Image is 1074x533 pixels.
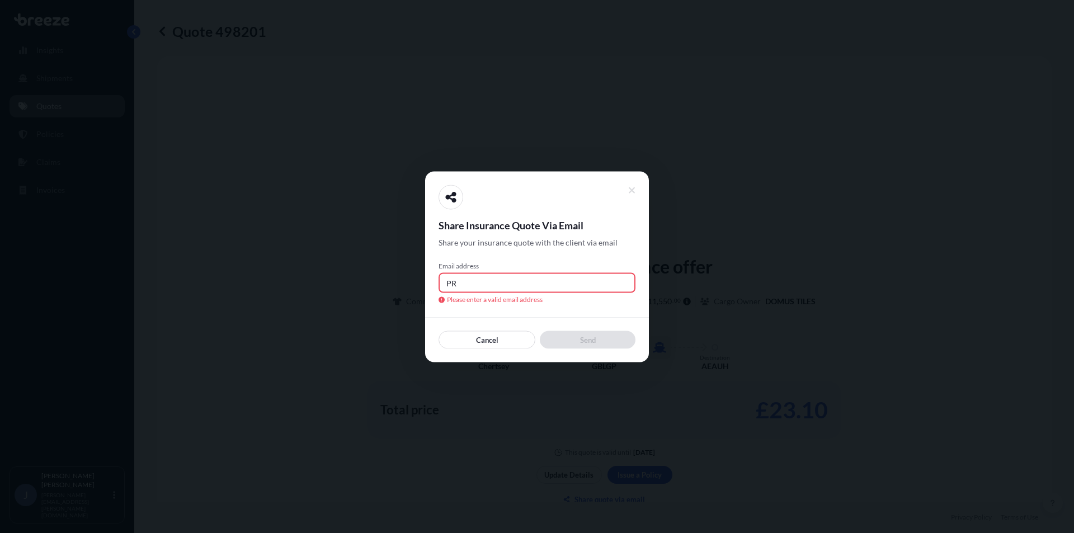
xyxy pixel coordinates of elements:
button: Send [540,331,635,348]
button: Cancel [439,331,535,348]
p: Send [580,334,596,345]
span: Share your insurance quote with the client via email [439,237,618,248]
input: example@gmail.com [439,272,635,293]
span: Please enter a valid email address [439,295,635,304]
span: Email address [439,261,635,270]
p: Cancel [476,334,498,345]
span: Share Insurance Quote Via Email [439,218,635,232]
